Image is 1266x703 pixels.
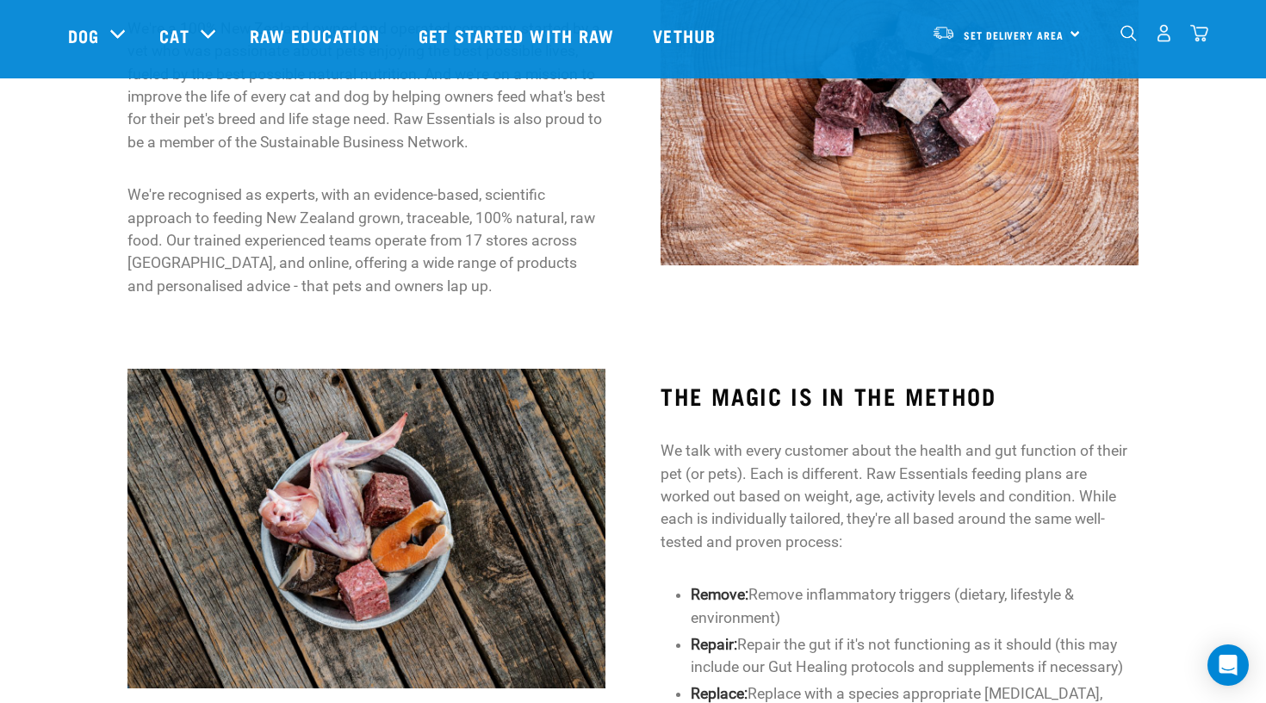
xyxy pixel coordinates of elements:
[401,1,636,70] a: Get started with Raw
[1120,25,1137,41] img: home-icon-1@2x.png
[932,25,955,40] img: van-moving.png
[691,586,748,603] strong: Remove:
[233,1,401,70] a: Raw Education
[691,685,748,702] strong: Replace:
[964,32,1064,38] span: Set Delivery Area
[1155,24,1173,42] img: user.png
[1207,644,1249,686] div: Open Intercom Messenger
[636,1,737,70] a: Vethub
[1190,24,1208,42] img: home-icon@2x.png
[661,383,1139,409] h3: THE MAGIC IS IN THE METHOD
[691,633,1139,679] li: Repair the gut if it's not functioning as it should (this may include our Gut Healing protocols a...
[661,439,1139,553] p: We talk with every customer about the health and gut function of their pet (or pets). Each is dif...
[127,369,605,687] img: Raw Essentials Styled Shots1464
[127,17,605,153] p: We're a 100% New Zealand owned and operated company, started by a vet who was passionate about pe...
[68,22,99,48] a: Dog
[159,22,189,48] a: Cat
[691,636,737,653] strong: Repair:
[691,583,1139,629] li: Remove inflammatory triggers (dietary, lifestyle & environment)
[127,184,605,297] p: We're recognised as experts, with an evidence-based, scientific approach to feeding New Zealand g...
